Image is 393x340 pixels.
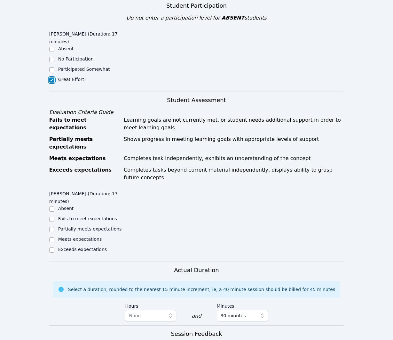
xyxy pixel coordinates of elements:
label: Participated Somewhat [58,67,110,72]
legend: [PERSON_NAME] (Duration: 17 minutes) [49,188,123,205]
div: Learning goals are not currently met, or student needs additional support in order to meet learni... [124,116,344,132]
label: Meets expectations [58,237,102,242]
div: Evaluation Criteria Guide [49,109,344,116]
label: Absent [58,46,74,51]
span: ABSENT [222,15,244,21]
div: Completes tasks beyond current material independently, displays ability to grasp future concepts [124,166,344,182]
div: Meets expectations [49,155,120,162]
label: Great Effort! [58,77,86,82]
h3: Actual Duration [174,266,219,275]
div: Shows progress in meeting learning goals with appropriate levels of support [124,135,344,151]
label: Fails to meet expectations [58,216,117,221]
label: Partially meets expectations [58,226,122,231]
h3: Session Feedback [171,329,222,338]
div: and [192,312,201,320]
div: Select a duration, rounded to the nearest 15 minute increment; ie, a 40 minute session should be ... [68,286,335,293]
h3: Student Assessment [49,96,344,105]
span: None [129,313,141,318]
h3: Student Participation [49,1,344,10]
div: Do not enter a participation level for students [49,14,344,22]
div: Fails to meet expectations [49,116,120,132]
div: Exceeds expectations [49,166,120,182]
div: Completes task independently, exhibits an understanding of the concept [124,155,344,162]
label: No Participation [58,56,94,61]
div: Partially meets expectations [49,135,120,151]
button: 30 minutes [217,310,268,321]
label: Exceeds expectations [58,247,107,252]
label: Minutes [217,300,268,310]
legend: [PERSON_NAME] (Duration: 17 minutes) [49,28,123,45]
label: Hours [125,300,176,310]
button: None [125,310,176,321]
label: Absent [58,206,74,211]
span: 30 minutes [221,312,246,320]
